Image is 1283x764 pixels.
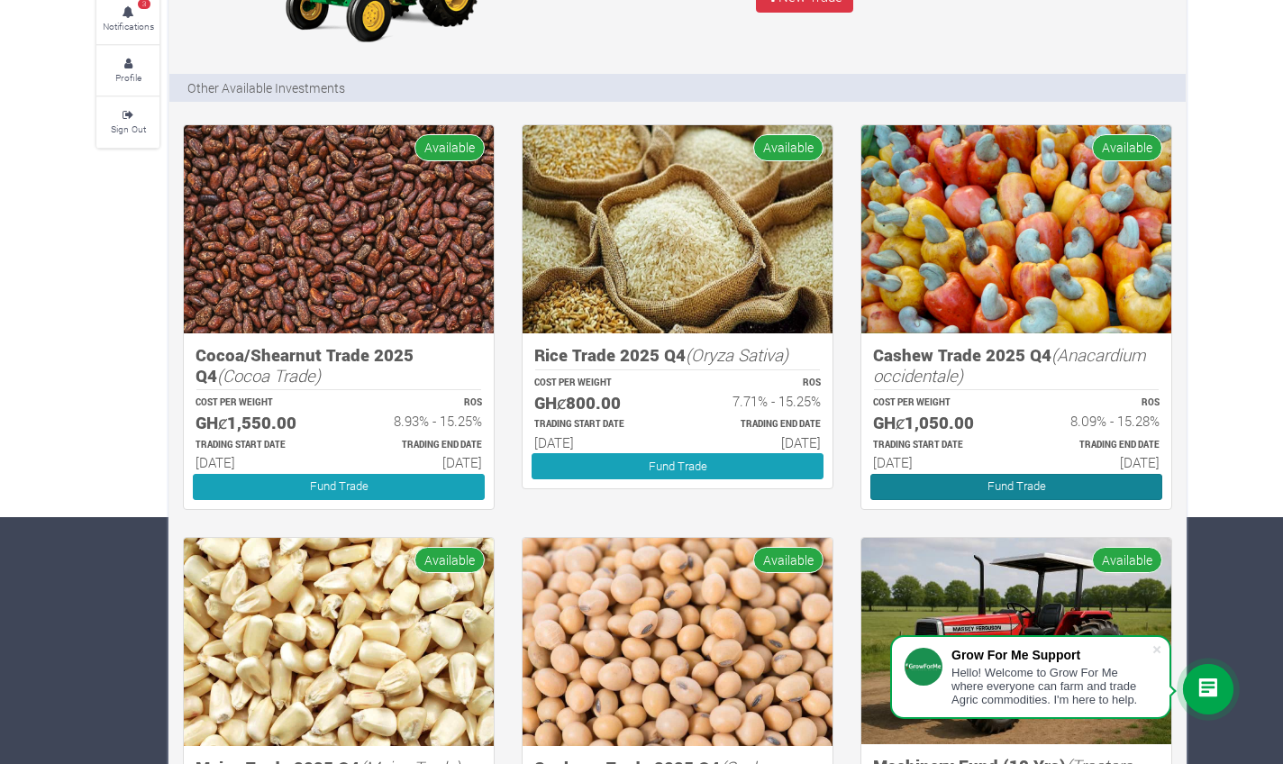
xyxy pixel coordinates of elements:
p: COST PER WEIGHT [873,396,1000,410]
h6: 8.93% - 15.25% [355,413,482,429]
span: Available [753,134,823,160]
h6: [DATE] [355,454,482,470]
img: growforme image [523,125,833,333]
img: growforme image [184,125,494,333]
img: growforme image [861,538,1171,744]
h6: 7.71% - 15.25% [694,393,821,409]
i: (Cocoa Trade) [217,364,321,387]
span: Available [414,134,485,160]
h6: [DATE] [873,454,1000,470]
p: COST PER WEIGHT [534,377,661,390]
h5: Cashew Trade 2025 Q4 [873,345,1160,386]
span: Available [753,547,823,573]
p: Estimated Trading Start Date [534,418,661,432]
h5: Rice Trade 2025 Q4 [534,345,821,366]
i: (Oryza Sativa) [686,343,788,366]
img: growforme image [184,538,494,746]
p: Estimated Trading End Date [694,418,821,432]
img: growforme image [861,125,1171,333]
p: Estimated Trading Start Date [873,439,1000,452]
h5: GHȼ800.00 [534,393,661,414]
span: Available [414,547,485,573]
h5: Cocoa/Shearnut Trade 2025 Q4 [196,345,482,386]
a: Profile [96,46,159,95]
h6: [DATE] [694,434,821,450]
p: Estimated Trading End Date [1033,439,1160,452]
p: ROS [355,396,482,410]
small: Profile [115,71,141,84]
p: ROS [1033,396,1160,410]
span: Available [1092,547,1162,573]
h6: 8.09% - 15.28% [1033,413,1160,429]
div: Hello! Welcome to Grow For Me where everyone can farm and trade Agric commodities. I'm here to help. [951,666,1151,706]
h6: [DATE] [534,434,661,450]
a: Fund Trade [870,474,1162,500]
h6: [DATE] [196,454,323,470]
i: (Anacardium occidentale) [873,343,1146,387]
h5: GHȼ1,550.00 [196,413,323,433]
div: Grow For Me Support [951,648,1151,662]
a: Sign Out [96,97,159,147]
p: ROS [694,377,821,390]
h5: GHȼ1,050.00 [873,413,1000,433]
h6: [DATE] [1033,454,1160,470]
a: Fund Trade [532,453,823,479]
p: Estimated Trading End Date [355,439,482,452]
a: Fund Trade [193,474,485,500]
p: Other Available Investments [187,78,345,97]
img: growforme image [523,538,833,746]
p: COST PER WEIGHT [196,396,323,410]
small: Notifications [103,20,154,32]
span: Available [1092,134,1162,160]
small: Sign Out [111,123,146,135]
p: Estimated Trading Start Date [196,439,323,452]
